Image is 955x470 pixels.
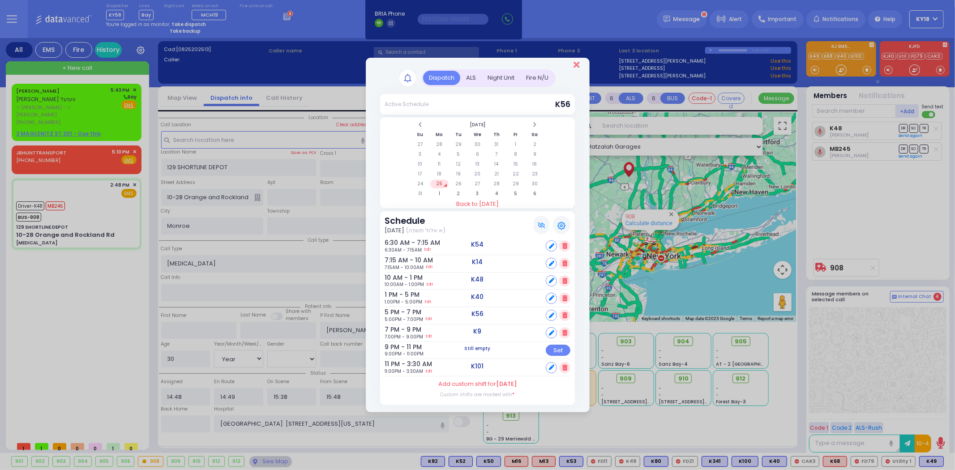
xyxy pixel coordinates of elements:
[468,140,487,149] td: 30
[385,226,404,235] span: [DATE]
[506,150,525,159] td: 8
[385,308,409,316] h6: 5 PM - 7 PM
[468,189,487,198] td: 3
[488,150,506,159] td: 7
[526,170,544,179] td: 23
[555,99,570,110] span: K56
[471,241,484,248] h5: K54
[423,71,460,85] div: Dispatch
[426,264,433,271] a: Edit
[411,160,429,169] td: 10
[532,121,537,128] span: Next Month
[406,226,445,235] span: (א אלול תשפה)
[426,316,432,323] a: Edit
[385,360,409,368] h6: 11 PM - 3:30 AM
[460,71,482,85] div: ALS
[426,368,432,375] a: Edit
[506,160,525,169] td: 15
[450,150,468,159] td: 5
[430,160,449,169] td: 11
[380,200,575,209] a: Back to [DATE]
[450,140,468,149] td: 29
[385,291,409,299] h6: 1 PM - 5 PM
[430,120,525,129] th: Select Month
[471,310,484,318] h5: K56
[385,256,409,264] h6: 7:15 AM - 10 AM
[506,140,525,149] td: 1
[468,170,487,179] td: 20
[427,281,433,288] a: Edit
[496,380,517,388] span: [DATE]
[506,189,525,198] td: 5
[438,380,517,389] label: Add custom shift for
[450,179,468,188] td: 26
[450,170,468,179] td: 19
[526,189,544,198] td: 6
[430,189,449,198] td: 1
[488,189,506,198] td: 4
[471,293,484,301] h5: K40
[385,316,423,323] span: 5:00PM - 7:00PM
[430,170,449,179] td: 18
[450,189,468,198] td: 2
[468,150,487,159] td: 6
[488,179,506,188] td: 28
[385,100,428,108] div: Active Schedule
[411,140,429,149] td: 27
[526,179,544,188] td: 30
[520,71,554,85] div: Fire N/U
[468,160,487,169] td: 13
[506,130,525,139] th: Fr
[411,189,429,198] td: 31
[424,247,431,253] a: Edit
[471,363,484,370] h5: K101
[450,130,468,139] th: Tu
[430,130,449,139] th: Mo
[430,140,449,149] td: 28
[411,170,429,179] td: 17
[526,130,544,139] th: Sa
[450,160,468,169] td: 12
[468,179,487,188] td: 27
[465,346,491,351] h5: Still empty
[546,345,570,356] div: Set
[488,170,506,179] td: 21
[574,60,579,69] button: Close
[411,150,429,159] td: 3
[385,368,423,375] span: 11:00PM - 3:30AM
[385,264,424,271] span: 7:15AM - 10:00AM
[482,71,520,85] div: Night Unit
[385,274,409,282] h6: 10 AM - 1 PM
[411,179,429,188] td: 24
[385,239,409,247] h6: 6:30 AM - 7:15 AM
[430,179,449,188] td: 25
[385,333,423,340] span: 7:00PM - 9:00PM
[468,130,487,139] th: We
[385,350,424,357] span: 9:00PM - 11:00PM
[474,328,482,335] h5: K9
[385,216,445,226] h3: Schedule
[385,299,422,305] span: 1:00PM - 5:00PM
[506,179,525,188] td: 29
[472,258,483,266] h5: K14
[425,299,431,305] a: Edit
[441,391,515,398] label: Custom shifts are marked with
[385,281,424,288] span: 10:00AM - 1:00PM
[418,121,423,128] span: Previous Month
[385,247,422,253] span: 6:30AM - 7:15AM
[488,140,506,149] td: 31
[526,160,544,169] td: 16
[385,326,409,333] h6: 7 PM - 9 PM
[430,150,449,159] td: 4
[526,150,544,159] td: 9
[506,170,525,179] td: 22
[385,343,409,351] h6: 9 PM - 11 PM
[411,130,429,139] th: Su
[488,160,506,169] td: 14
[471,276,484,283] h5: K48
[426,333,432,340] a: Edit
[488,130,506,139] th: Th
[526,140,544,149] td: 2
